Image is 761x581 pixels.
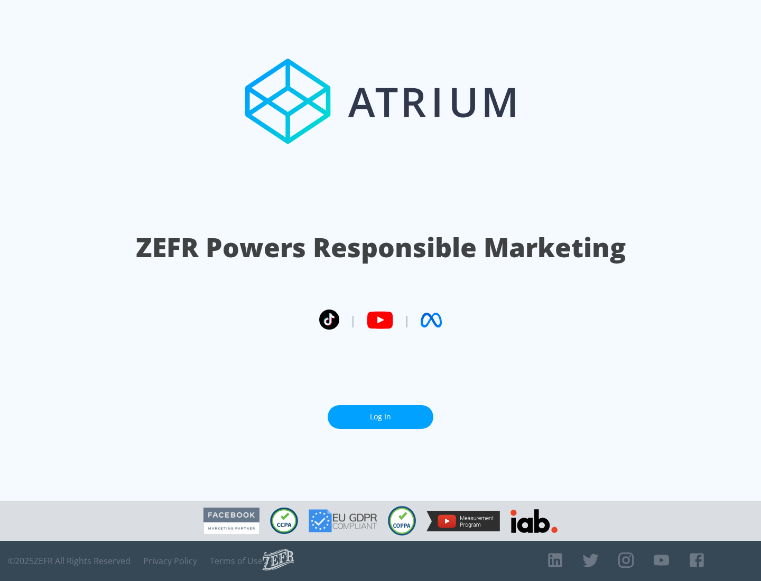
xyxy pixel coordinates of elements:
h1: ZEFR Powers Responsible Marketing [136,229,626,266]
a: Log In [328,405,433,429]
a: Terms of Use [210,556,263,566]
img: COPPA Compliant [388,506,416,536]
img: IAB [511,509,558,533]
span: | [404,312,410,328]
img: CCPA Compliant [270,508,298,534]
span: | [350,312,356,328]
img: Facebook Marketing Partner [203,508,259,535]
img: GDPR Compliant [309,509,377,532]
span: © 2025 ZEFR All Rights Reserved [8,556,131,566]
img: YouTube Measurement Program [426,511,500,531]
a: Privacy Policy [143,556,197,566]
